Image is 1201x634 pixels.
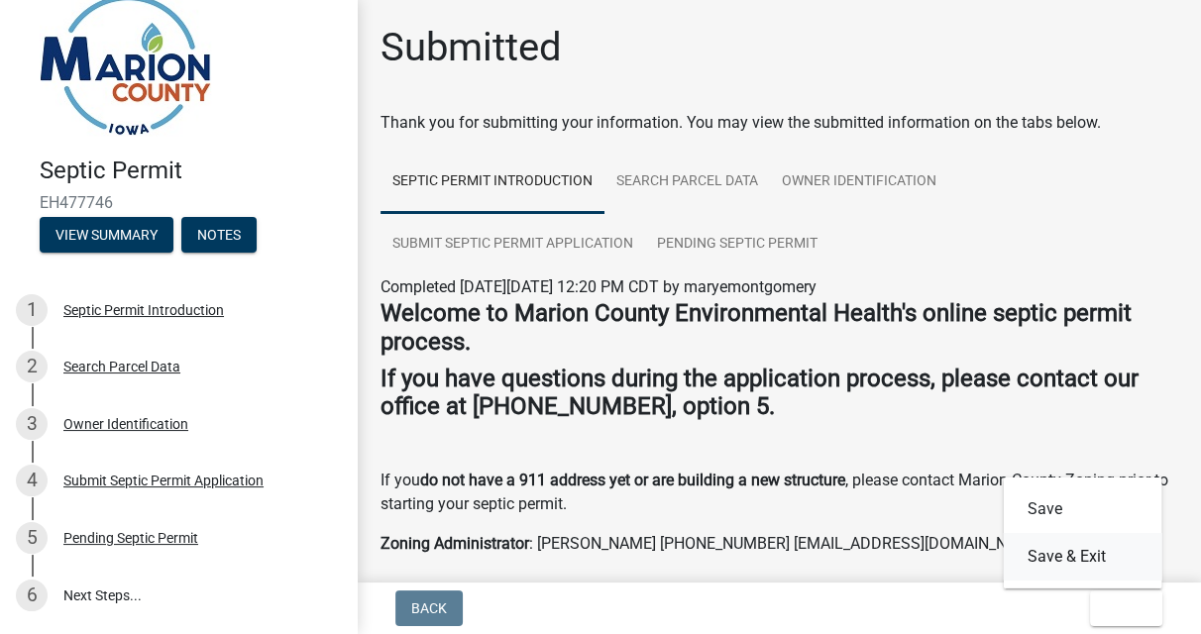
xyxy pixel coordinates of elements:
[63,303,224,317] div: Septic Permit Introduction
[653,574,760,592] a: Building Permit
[645,213,829,276] a: Pending Septic Permit
[1106,600,1135,616] span: Exit
[16,465,48,496] div: 4
[181,228,257,244] wm-modal-confirm: Notes
[63,360,180,373] div: Search Parcel Data
[604,151,770,214] a: Search Parcel Data
[40,157,341,185] h4: Septic Permit
[1004,485,1162,533] button: Save
[181,217,257,253] button: Notes
[381,213,645,276] a: Submit Septic Permit Application
[381,151,604,214] a: Septic Permit Introduction
[411,600,447,616] span: Back
[16,408,48,440] div: 3
[381,277,817,296] span: Completed [DATE][DATE] 12:20 PM CDT by maryemontgomery
[381,532,1177,556] p: : [PERSON_NAME] [PHONE_NUMBER] [EMAIL_ADDRESS][DOMAIN_NAME]
[420,471,845,489] strong: do not have a 911 address yet or are building a new structure
[381,365,1139,421] strong: If you have questions during the application process, please contact our office at [PHONE_NUMBER]...
[381,299,1132,356] strong: Welcome to Marion County Environmental Health's online septic permit process.
[770,151,948,214] a: Owner Identification
[40,217,173,253] button: View Summary
[1004,533,1162,581] button: Save & Exit
[381,534,529,553] strong: Zoning Administrator
[395,590,463,626] button: Back
[381,24,562,71] h1: Submitted
[1090,590,1162,626] button: Exit
[63,474,264,487] div: Submit Septic Permit Application
[16,294,48,326] div: 1
[63,531,198,545] div: Pending Septic Permit
[16,580,48,611] div: 6
[381,469,1177,516] p: If you , please contact Marion County Zoning prior to starting your septic permit.
[40,228,173,244] wm-modal-confirm: Summary
[16,351,48,382] div: 2
[381,572,1177,595] p: Please apply for a building permit here:
[381,111,1177,135] div: Thank you for submitting your information. You may view the submitted information on the tabs below.
[40,193,317,212] span: EH477746
[1004,477,1162,588] div: Exit
[63,417,188,431] div: Owner Identification
[16,522,48,554] div: 5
